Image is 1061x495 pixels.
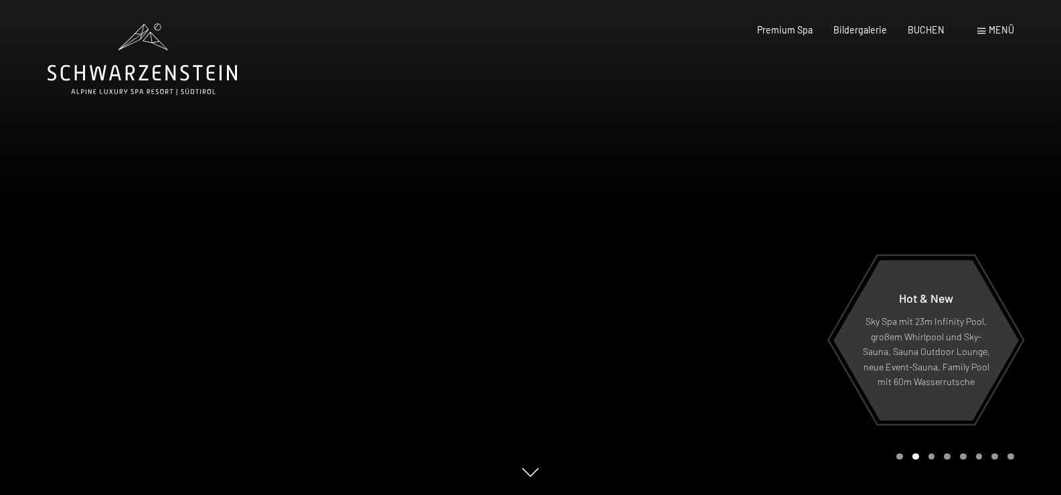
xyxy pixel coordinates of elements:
[862,314,990,390] p: Sky Spa mit 23m Infinity Pool, großem Whirlpool und Sky-Sauna, Sauna Outdoor Lounge, neue Event-S...
[960,453,967,460] div: Carousel Page 5
[899,291,953,305] span: Hot & New
[991,453,998,460] div: Carousel Page 7
[912,453,919,460] div: Carousel Page 2 (Current Slide)
[833,24,887,36] a: Bildergalerie
[976,453,983,460] div: Carousel Page 6
[944,453,951,460] div: Carousel Page 4
[757,24,813,36] a: Premium Spa
[908,24,945,36] a: BUCHEN
[833,259,1019,421] a: Hot & New Sky Spa mit 23m Infinity Pool, großem Whirlpool und Sky-Sauna, Sauna Outdoor Lounge, ne...
[928,453,935,460] div: Carousel Page 3
[896,453,903,460] div: Carousel Page 1
[892,453,1013,460] div: Carousel Pagination
[1007,453,1014,460] div: Carousel Page 8
[989,24,1014,36] span: Menü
